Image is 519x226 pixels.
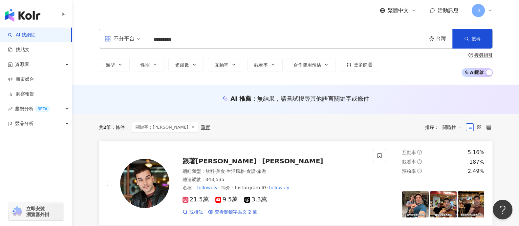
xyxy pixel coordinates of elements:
span: 條件 ： [111,125,129,130]
span: question-circle [417,159,422,164]
span: 互動率 [215,62,228,68]
div: 台灣 [436,36,452,41]
mark: followuly [196,184,219,191]
span: question-circle [417,150,422,154]
img: post-image [430,191,457,218]
span: 食譜 [247,169,256,174]
div: BETA [35,106,50,112]
a: 查看關鍵字貼文 2 筆 [208,209,257,216]
span: · [256,169,257,174]
a: 找相似 [183,209,203,216]
button: 觀看率 [247,58,283,71]
span: environment [429,36,434,41]
span: · [225,169,227,174]
button: 合作費用預估 [287,58,336,71]
span: question-circle [468,53,473,57]
img: chrome extension [11,206,23,217]
span: 查看關鍵字貼文 2 筆 [215,209,257,216]
span: D [476,7,480,14]
span: 趨勢分析 [15,101,50,116]
div: 不分平台 [104,33,135,44]
span: 更多篩選 [354,62,372,67]
span: 無結果，請嘗試搜尋其他語言關鍵字或條件 [257,95,369,102]
span: 旅遊 [257,169,266,174]
iframe: Help Scout Beacon - Open [493,200,512,219]
div: 187% [469,158,485,166]
div: 總追蹤數 ： 343,535 [183,176,365,183]
span: 9.5萬 [215,196,238,203]
span: 繁體中文 [388,7,409,14]
button: 性別 [134,58,164,71]
div: 搜尋指引 [474,52,493,58]
div: 排序： [425,122,466,133]
button: 追蹤數 [168,58,204,71]
span: 美食 [216,169,225,174]
span: 類型 [106,62,115,68]
div: 重置 [201,125,210,130]
span: 合作費用預估 [293,62,321,68]
span: 關聯性 [443,122,462,133]
span: 互動率 [402,150,416,155]
span: 21.5萬 [183,196,209,203]
span: 找相似 [189,209,203,216]
span: 飲料 [205,169,215,174]
button: 更多篩選 [340,58,379,71]
span: 關鍵字：[PERSON_NAME] [132,122,198,133]
span: 活動訊息 [438,7,459,13]
button: 類型 [99,58,130,71]
span: appstore [104,35,111,42]
span: 立即安裝 瀏覽器外掛 [26,206,49,217]
span: 競品分析 [15,116,33,131]
a: KOL Avatar跟著[PERSON_NAME][PERSON_NAME]網紅類型：飲料·美食·生活風格·食譜·旅遊總追蹤數：343,535名稱：followuly簡介：Instargram ... [99,141,493,226]
img: logo [5,9,40,22]
span: 資源庫 [15,57,29,72]
span: · [215,169,216,174]
img: post-image [458,191,485,218]
span: question-circle [417,169,422,173]
span: 名稱 ： [183,185,219,190]
span: 觀看率 [254,62,268,68]
a: 洞察報告 [8,91,34,97]
div: 2.49% [468,168,485,175]
span: 2 [103,125,107,130]
span: · [245,169,246,174]
span: 性別 [141,62,150,68]
img: post-image [402,191,429,218]
span: 搜尋 [471,36,481,41]
a: 找貼文 [8,47,30,53]
a: searchAI 找網紅 [8,32,35,38]
span: 跟著[PERSON_NAME] [183,157,257,165]
span: rise [8,107,12,111]
div: AI 推薦 ： [230,94,369,103]
span: 生活風格 [227,169,245,174]
span: [PERSON_NAME] [262,157,323,165]
div: 5.16% [468,149,485,156]
span: 漲粉率 [402,169,416,174]
a: 商案媒合 [8,76,34,83]
span: Instargram IG: [235,185,268,190]
button: 搜尋 [452,29,492,49]
div: 共 筆 [99,125,111,130]
span: 簡介 ： [221,184,290,191]
button: 互動率 [208,58,243,71]
span: 3.3萬 [244,196,267,203]
img: KOL Avatar [120,159,169,208]
span: 觀看率 [402,159,416,164]
mark: followuly [268,184,290,191]
div: 網紅類型 ： [183,168,365,175]
a: chrome extension立即安裝 瀏覽器外掛 [9,203,64,220]
span: 追蹤數 [175,62,189,68]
